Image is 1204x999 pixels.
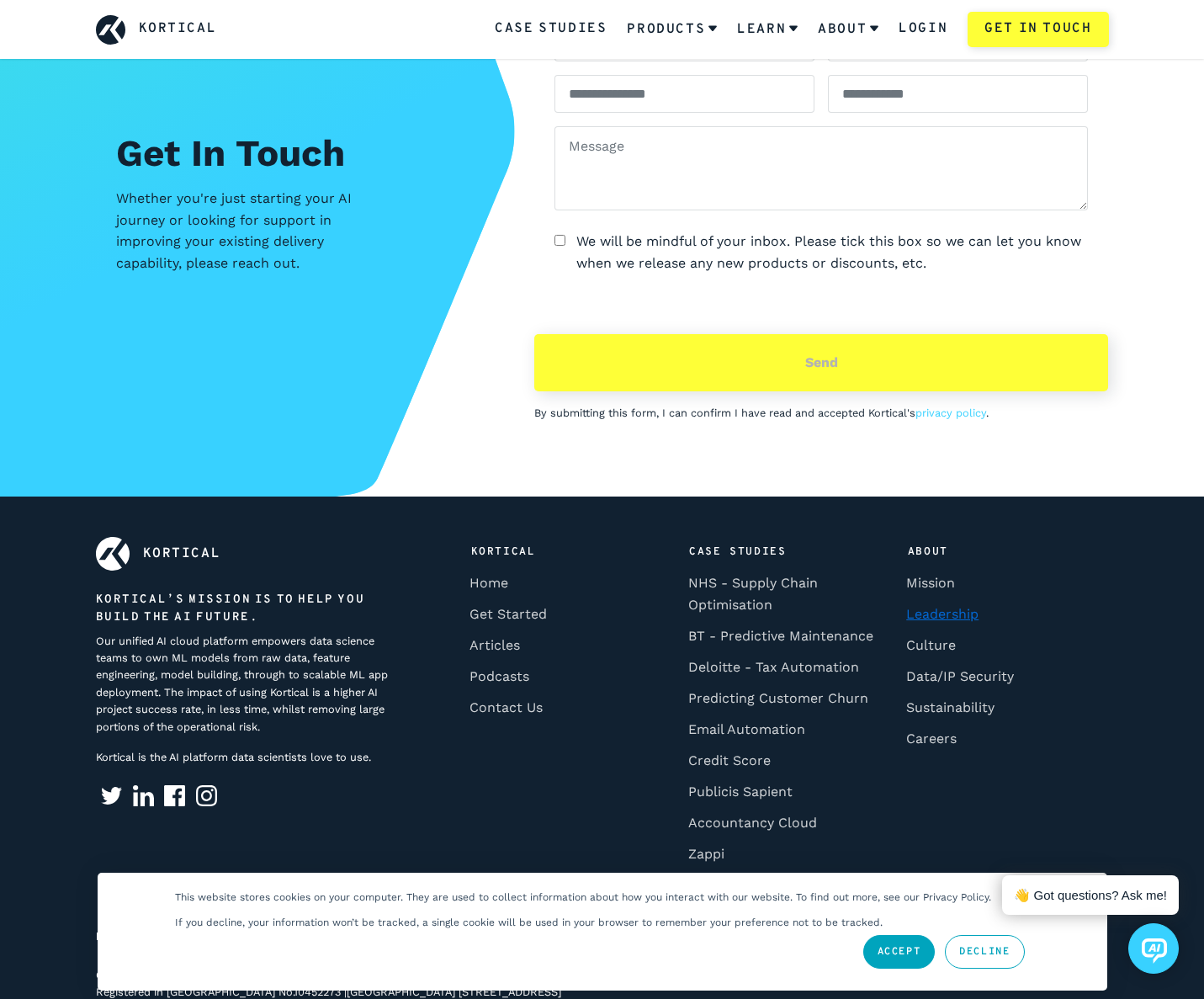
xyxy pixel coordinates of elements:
[968,12,1108,47] a: Get in touch
[682,775,798,806] a: Publicis Sapient
[682,837,729,869] a: Zappi
[682,620,878,651] a: BT - Predictive Maintenance
[682,567,879,620] a: NHS - Supply Chain Optimisation
[96,749,400,766] p: Kortical is the AI platform data scientists love to use.
[901,692,1000,723] a: Sustainability
[534,405,1108,422] p: By submitting this form, I can confirm I have read and accepted Kortical's .
[116,188,369,274] p: Whether you're just starting your AI journey or looking for support in improving your existing de...
[682,745,776,776] a: Credit Score
[682,806,822,837] a: Accountancy Cloud
[576,231,1089,274] label: We will be mindful of your inbox. Please tick this box so we can let you know when we release any...
[464,537,661,567] p: Kortical
[96,633,400,736] p: Our unified AI cloud platform empowers data science teams to own ML models from raw data, feature...
[133,785,154,806] img: LinkedIn
[682,714,810,745] a: Email Automation
[899,19,947,40] a: Login
[96,591,400,626] h4: Kortical’s mission is to help you build the AI future.
[818,8,878,51] a: About
[139,19,217,40] a: Kortical
[901,723,963,754] a: Careers
[682,537,879,567] p: Case Studies
[143,547,221,561] a: Kortical
[534,334,1108,391] button: send
[737,8,798,51] a: Learn
[175,917,883,928] p: If you decline, your information won’t be tracked, a single cookie will be used in your browser t...
[682,683,873,714] a: Predicting Customer Churn
[915,407,986,419] a: privacy policy
[495,19,607,40] a: Case Studies
[901,537,1098,567] p: About
[901,661,1020,692] a: Data/IP Security
[901,598,984,630] a: Leadership
[116,125,475,181] h2: Get In Touch
[682,651,864,683] a: Deloitte - Tax Automation
[901,567,961,598] a: Mission
[464,598,553,630] a: Get Started
[464,692,549,723] a: Contact Us
[901,630,962,661] a: Culture
[196,785,217,806] img: Instagram
[464,661,535,692] a: Podcasts
[863,935,936,969] a: Accept
[164,785,185,806] img: Facebook
[464,567,514,598] a: Home
[627,8,717,51] a: Products
[464,630,526,661] a: Articles
[175,891,991,903] p: This website stores cookies on your computer. They are used to collect information about how you ...
[945,935,1024,969] a: Decline
[101,785,122,806] img: Twitter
